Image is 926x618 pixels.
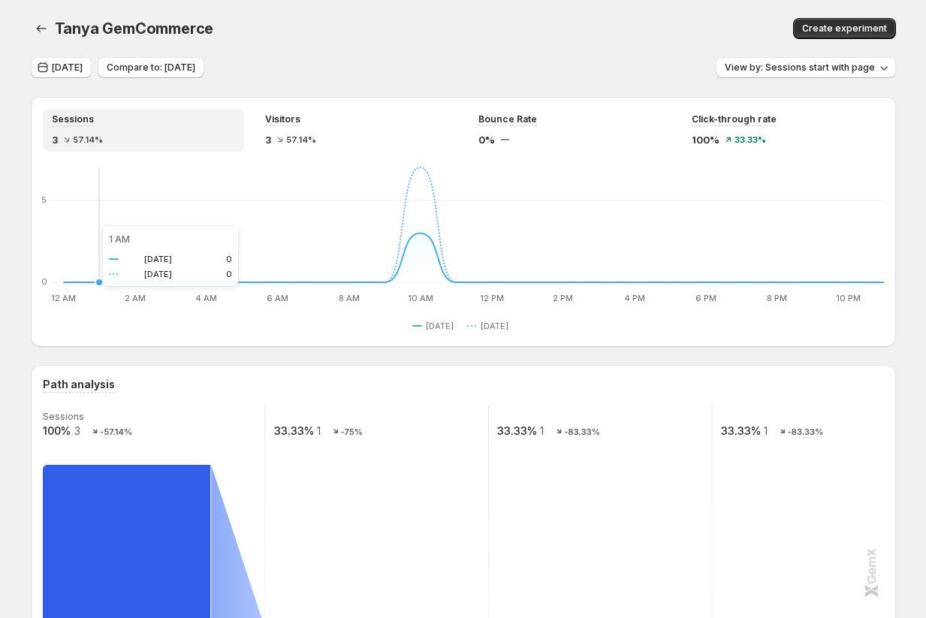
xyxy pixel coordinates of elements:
[52,62,83,74] span: [DATE]
[265,113,300,125] span: Visitors
[55,20,214,38] span: Tanya GemCommerce
[467,317,514,335] button: [DATE]
[497,424,537,437] text: 33.33%
[623,293,644,303] text: 4 PM
[553,293,573,303] text: 2 PM
[767,293,787,303] text: 8 PM
[43,411,84,422] text: Sessions
[195,293,217,303] text: 4 AM
[692,132,719,147] span: 100%
[564,427,600,437] text: -83.33%
[267,293,288,303] text: 6 AM
[787,427,823,437] text: -83.33%
[43,424,71,437] text: 100%
[41,194,47,205] text: 5
[478,113,537,125] span: Bounce Rate
[31,57,92,78] button: [DATE]
[720,424,760,437] text: 33.33%
[51,293,76,303] text: 12 AM
[107,62,195,74] span: Compare to: [DATE]
[479,293,503,303] text: 12 PM
[338,293,359,303] text: 8 AM
[716,57,896,78] button: View by: Sessions start with page
[273,424,313,437] text: 33.33%
[100,427,132,437] text: -57.14%
[695,293,716,303] text: 6 PM
[124,293,145,303] text: 2 AM
[74,424,80,437] text: 3
[41,276,47,287] text: 0
[481,320,508,332] span: [DATE]
[734,135,766,144] span: 33.33%
[478,132,495,147] span: 0%
[793,18,896,39] button: Create experiment
[763,424,767,437] text: 1
[316,424,320,437] text: 1
[836,293,861,303] text: 10 PM
[98,57,204,78] button: Compare to: [DATE]
[407,293,433,303] text: 10 AM
[265,132,271,147] span: 3
[412,317,460,335] button: [DATE]
[340,427,362,437] text: -75%
[73,135,103,144] span: 57.14%
[426,320,454,332] span: [DATE]
[52,113,94,125] span: Sessions
[52,132,58,147] span: 3
[725,62,875,74] span: View by: Sessions start with page
[540,424,544,437] text: 1
[692,113,777,125] span: Click-through rate
[802,23,887,35] span: Create experiment
[43,377,115,392] h3: Path analysis
[286,135,316,144] span: 57.14%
